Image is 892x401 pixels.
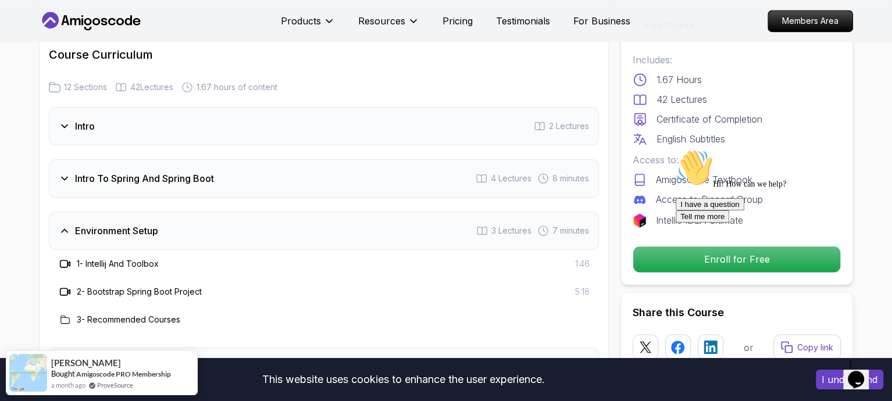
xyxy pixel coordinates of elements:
iframe: To enrich screen reader interactions, please activate Accessibility in Grammarly extension settings [671,145,880,349]
span: 1.67 hours of content [197,81,277,93]
button: Resources [358,14,419,37]
p: English Subtitles [656,132,725,146]
span: 3 Lectures [491,225,531,237]
a: Amigoscode PRO Membership [76,370,171,378]
span: 2 Lectures [549,120,589,132]
p: Members Area [768,10,852,31]
div: This website uses cookies to enhance the user experience. [9,367,798,392]
button: I have a question [5,53,73,66]
button: Intro2 Lectures [49,107,599,145]
h3: 1 - Intellij And Toolbox [77,258,159,270]
img: jetbrains logo [633,213,647,227]
span: 42 Lectures [130,81,173,93]
button: Intro To Spring And Spring Boot4 Lectures 8 minutes [49,159,599,198]
p: 42 Lectures [656,92,707,106]
p: Access to Discord Group [656,192,763,206]
span: [PERSON_NAME] [51,358,121,368]
p: Resources [358,14,405,28]
p: Includes: [633,53,841,67]
span: Hi! How can we help? [5,35,115,44]
a: ProveSource [97,380,133,390]
p: Certificate of Completion [656,112,762,126]
span: 8 minutes [552,173,589,184]
span: 12 Sections [64,81,107,93]
span: Bought [51,369,75,378]
p: IntelliJ IDEA Ultimate [656,213,743,227]
a: Pricing [443,14,473,28]
span: 5:18 [575,286,590,298]
a: Testimonials [496,14,550,28]
p: Products [281,14,321,28]
button: Your First Spring Boot Api3 Lectures 7 minutes [49,348,599,386]
span: 1:46 [575,258,590,270]
span: 7 minutes [552,225,589,237]
button: Products [281,14,335,37]
button: Tell me more [5,66,58,78]
p: Enroll for Free [633,246,840,272]
p: Access to: [633,153,841,167]
button: Environment Setup3 Lectures 7 minutes [49,212,599,250]
span: 4 Lectures [491,173,531,184]
h2: Share this Course [633,304,841,320]
h3: Intro To Spring And Spring Boot [75,171,214,185]
span: a month ago [51,380,85,390]
iframe: chat widget [843,355,880,389]
a: Members Area [768,10,853,32]
h3: 3 - Recommended Courses [77,314,180,325]
h3: Environment Setup [75,224,158,238]
img: provesource social proof notification image [9,354,47,392]
img: :wave: [5,5,42,42]
p: 1.67 Hours [656,73,702,87]
button: Enroll for Free [633,246,841,273]
p: AmigosCode Textbook [656,173,752,187]
button: Accept cookies [816,370,883,389]
div: 👋Hi! How can we help?I have a questionTell me more [5,5,214,78]
h2: Course Curriculum [49,46,599,63]
a: For Business [573,14,630,28]
h3: 2 - Bootstrap Spring Boot Project [77,286,202,298]
h3: Intro [75,119,95,133]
